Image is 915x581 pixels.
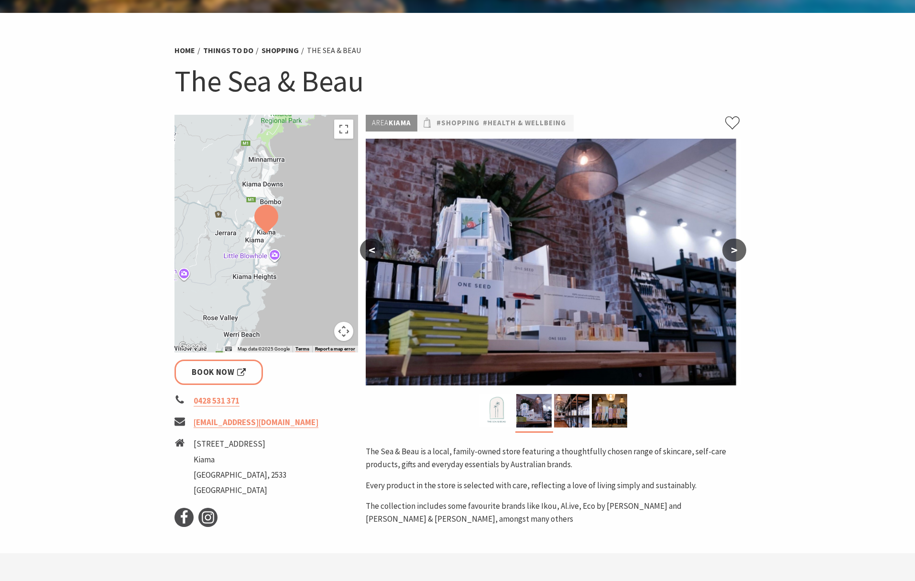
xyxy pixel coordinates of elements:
p: Every product in the store is selected with care, reflecting a love of living simply and sustaina... [366,479,741,492]
button: Map camera controls [334,322,353,341]
a: #Health & Wellbeing [483,117,566,129]
span: Area [372,118,389,127]
a: Shopping [261,45,299,55]
p: The collection includes some favourite brands like Ikou, Al.ive, Eco by [PERSON_NAME] and [PERSON... [366,500,741,526]
a: Home [174,45,195,55]
img: Google [177,340,208,352]
li: [GEOGRAPHIC_DATA], 2533 [194,469,286,482]
button: Toggle fullscreen view [334,120,353,139]
li: [GEOGRAPHIC_DATA] [194,484,286,497]
a: Open this area in Google Maps (opens a new window) [177,340,208,352]
span: Book Now [192,366,246,379]
p: Kiama [366,115,417,132]
h1: The Sea & Beau [174,62,741,100]
li: Kiama [194,453,286,466]
a: Report a map error [315,346,355,352]
button: < [360,239,384,262]
li: [STREET_ADDRESS] [194,438,286,450]
p: The Sea & Beau is a local, family-owned store featuring a thoughtfully chosen range of skincare, ... [366,445,741,471]
li: The Sea & Beau [307,44,361,57]
a: Terms (opens in new tab) [295,346,309,352]
button: Keyboard shortcuts [225,346,232,352]
span: Map data ©2025 Google [238,346,290,351]
a: Book Now [174,360,263,385]
a: #Shopping [436,117,479,129]
button: > [722,239,746,262]
a: [EMAIL_ADDRESS][DOMAIN_NAME] [194,417,318,428]
a: Things To Do [203,45,253,55]
a: 0428 531 371 [194,395,240,406]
